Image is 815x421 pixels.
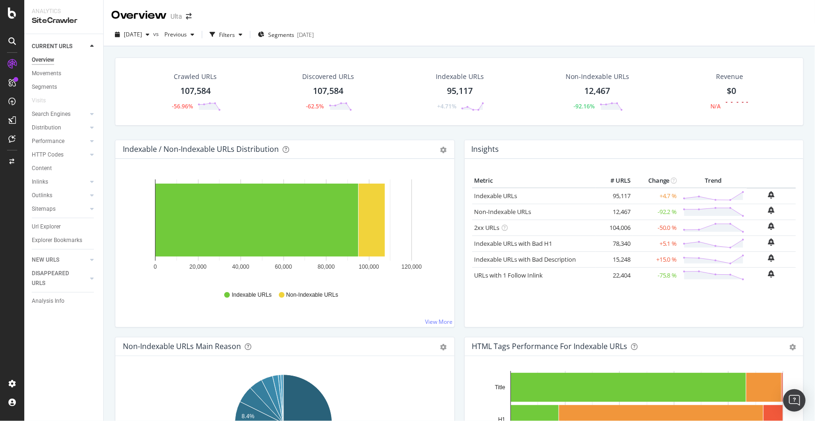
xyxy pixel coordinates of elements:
[32,7,96,15] div: Analytics
[241,413,255,420] text: 8.4%
[595,204,633,220] td: 12,467
[170,12,182,21] div: Ulta
[32,69,61,78] div: Movements
[232,291,271,299] span: Indexable URLs
[302,72,354,81] div: Discovered URLs
[123,174,444,282] svg: A chart.
[32,204,87,214] a: Sitemaps
[32,235,97,245] a: Explorer Bookmarks
[32,177,48,187] div: Inlinks
[32,82,97,92] a: Segments
[268,31,294,39] span: Segments
[32,255,59,265] div: NEW URLS
[232,264,249,270] text: 40,000
[275,264,292,270] text: 60,000
[595,267,633,283] td: 22,404
[32,255,87,265] a: NEW URLS
[32,191,87,200] a: Outlinks
[123,144,279,154] div: Indexable / Non-Indexable URLs Distribution
[768,254,775,262] div: bell-plus
[32,235,82,245] div: Explorer Bookmarks
[585,85,610,97] div: 12,467
[475,239,553,248] a: Indexable URLs with Bad H1
[475,255,576,264] a: Indexable URLs with Bad Description
[595,188,633,204] td: 95,117
[180,85,211,97] div: 107,584
[32,136,64,146] div: Performance
[32,164,52,173] div: Content
[436,72,484,81] div: Indexable URLs
[402,264,422,270] text: 120,000
[32,269,87,288] a: DISAPPEARED URLS
[286,291,338,299] span: Non-Indexable URLs
[472,342,628,351] div: HTML Tags Performance for Indexable URLs
[727,85,736,96] span: $0
[32,164,97,173] a: Content
[440,147,447,153] div: gear
[32,109,71,119] div: Search Engines
[633,174,680,188] th: Change
[111,7,167,23] div: Overview
[768,207,775,214] div: bell-plus
[425,318,453,326] a: View More
[680,174,747,188] th: Trend
[32,15,96,26] div: SiteCrawler
[633,235,680,251] td: +5.1 %
[768,222,775,230] div: bell-plus
[32,96,46,106] div: Visits
[190,264,207,270] text: 20,000
[475,271,543,279] a: URLs with 1 Follow Inlink
[716,72,743,81] span: Revenue
[595,251,633,267] td: 15,248
[172,102,193,110] div: -56.96%
[440,344,447,350] div: gear
[306,102,324,110] div: -62.5%
[32,55,54,65] div: Overview
[154,264,157,270] text: 0
[111,27,153,42] button: [DATE]
[789,344,796,350] div: gear
[297,31,314,39] div: [DATE]
[566,72,629,81] div: Non-Indexable URLs
[32,177,87,187] a: Inlinks
[32,150,64,160] div: HTTP Codes
[472,174,595,188] th: Metric
[768,238,775,246] div: bell-plus
[32,123,87,133] a: Distribution
[313,85,343,97] div: 107,584
[595,174,633,188] th: # URLS
[475,192,517,200] a: Indexable URLs
[32,42,72,51] div: CURRENT URLS
[219,31,235,39] div: Filters
[574,102,595,110] div: -92.16%
[32,69,97,78] a: Movements
[123,342,241,351] div: Non-Indexable URLs Main Reason
[475,207,532,216] a: Non-Indexable URLs
[254,27,318,42] button: Segments[DATE]
[161,27,198,42] button: Previous
[32,222,61,232] div: Url Explorer
[32,204,56,214] div: Sitemaps
[633,267,680,283] td: -75.8 %
[206,27,246,42] button: Filters
[318,264,335,270] text: 80,000
[633,204,680,220] td: -92.2 %
[783,389,806,412] div: Open Intercom Messenger
[768,270,775,278] div: bell-plus
[710,102,721,110] div: N/A
[32,96,55,106] a: Visits
[495,384,505,391] text: Title
[153,30,161,38] span: vs
[633,220,680,235] td: -50.0 %
[437,102,456,110] div: +4.71%
[32,82,57,92] div: Segments
[32,136,87,146] a: Performance
[32,55,97,65] a: Overview
[174,72,217,81] div: Crawled URLs
[359,264,379,270] text: 100,000
[124,30,142,38] span: 2025 Oct. 8th
[161,30,187,38] span: Previous
[475,223,500,232] a: 2xx URLs
[32,109,87,119] a: Search Engines
[186,13,191,20] div: arrow-right-arrow-left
